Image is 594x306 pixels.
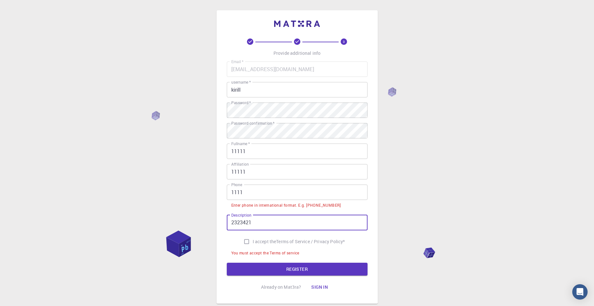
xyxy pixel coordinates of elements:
label: Password confirmation [231,120,274,126]
label: Email [231,59,243,64]
label: Phone [231,182,242,187]
text: 3 [343,39,345,44]
button: Sign in [306,281,333,294]
label: Description [231,212,251,218]
p: Provide additional info [273,50,321,56]
div: Open Intercom Messenger [572,284,588,300]
label: Affiliation [231,161,249,167]
a: Terms of Service / Privacy Policy* [276,238,345,245]
label: username [231,79,251,85]
span: I accept the [253,238,276,245]
div: You must accept the Terms of service [231,250,299,256]
p: Already on Mat3ra? [261,284,301,290]
button: REGISTER [227,263,368,276]
div: Enter phone in international format. E.g. [PHONE_NUMBER] [231,202,341,209]
label: Fullname [231,141,250,146]
label: Password [231,100,251,105]
p: Terms of Service / Privacy Policy * [276,238,345,245]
